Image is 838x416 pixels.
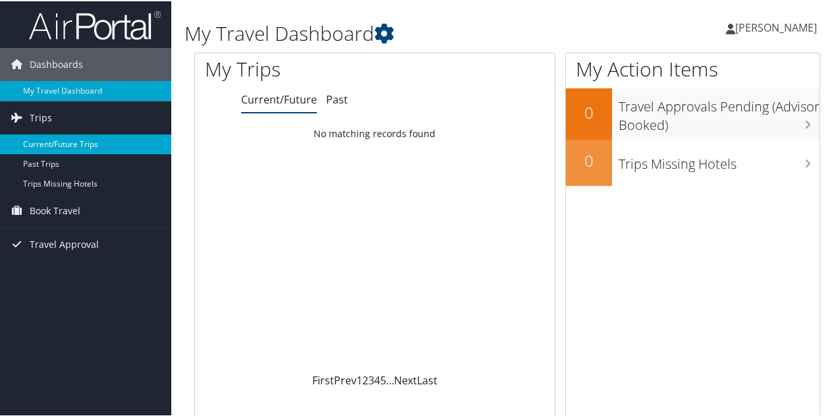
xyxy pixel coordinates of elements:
span: [PERSON_NAME] [735,19,817,34]
h1: My Travel Dashboard [184,18,615,46]
span: Book Travel [30,193,80,226]
h1: My Action Items [566,54,820,82]
a: Prev [334,372,356,386]
a: 3 [368,372,374,386]
span: … [386,372,394,386]
a: 1 [356,372,362,386]
h1: My Trips [205,54,395,82]
a: [PERSON_NAME] [726,7,830,46]
h2: 0 [566,148,612,171]
td: No matching records found [195,121,555,144]
span: Dashboards [30,47,83,80]
span: Travel Approval [30,227,99,260]
a: 2 [362,372,368,386]
a: Next [394,372,417,386]
a: Last [417,372,437,386]
span: Trips [30,100,52,133]
h3: Trips Missing Hotels [619,147,820,172]
a: Past [326,91,348,105]
h2: 0 [566,100,612,123]
a: 5 [380,372,386,386]
h3: Travel Approvals Pending (Advisor Booked) [619,90,820,133]
a: 0Trips Missing Hotels [566,138,820,185]
a: First [312,372,334,386]
img: airportal-logo.png [29,9,161,40]
a: Current/Future [241,91,317,105]
a: 0Travel Approvals Pending (Advisor Booked) [566,87,820,138]
a: 4 [374,372,380,386]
